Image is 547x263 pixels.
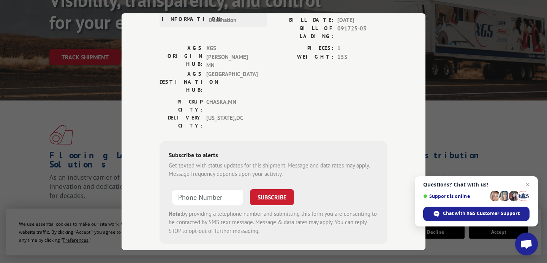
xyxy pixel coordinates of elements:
span: 091725-03 [337,24,387,40]
div: by providing a telephone number and submitting this form you are consenting to be contacted by SM... [169,209,378,235]
label: BILL DATE: [273,16,334,24]
span: 1 [337,44,387,53]
div: Chat with XGS Customer Support [423,207,530,221]
div: Subscribe to alerts [169,150,378,161]
span: [DATE] [337,16,387,24]
label: WEIGHT: [273,53,334,61]
span: XGS [PERSON_NAME] MN [206,44,258,70]
label: XGS ORIGIN HUB: [160,44,202,70]
input: Phone Number [172,189,244,205]
span: Support is online [423,193,487,199]
div: Open chat [515,233,538,255]
span: CHASKA , MN [206,97,258,113]
span: Chat with XGS Customer Support [443,210,520,217]
label: PIECES: [273,44,334,53]
div: Get texted with status updates for this shipment. Message and data rates may apply. Message frequ... [169,161,378,178]
label: PICKUP CITY: [160,97,202,113]
label: DELIVERY CITY: [160,113,202,129]
button: SUBSCRIBE [250,189,294,205]
span: Close chat [523,180,532,189]
strong: Note: [169,210,182,217]
label: DELIVERY INFORMATION: [162,7,205,24]
span: [GEOGRAPHIC_DATA] [206,70,258,94]
span: 153 [337,53,387,61]
span: [US_STATE] , DC [206,113,258,129]
label: XGS DESTINATION HUB: [160,70,202,94]
span: Questions? Chat with us! [423,182,530,188]
label: BILL OF LADING: [273,24,334,40]
span: In Transit to Destination [209,7,260,24]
